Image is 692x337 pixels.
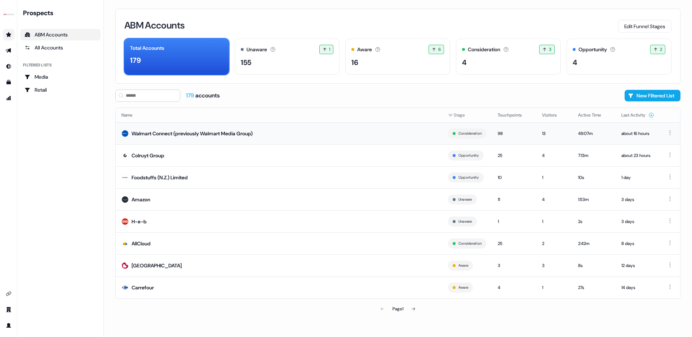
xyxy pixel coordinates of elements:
button: New Filtered List [625,90,680,101]
div: 16 [351,57,358,68]
div: AllCloud [132,240,151,247]
span: 179 [186,92,195,99]
div: Prospects [23,9,101,17]
div: 3 [542,262,567,269]
span: 3 [549,46,551,53]
a: All accounts [20,42,101,53]
div: 10 [498,174,531,181]
div: 27s [578,284,610,291]
div: 14 days [621,284,654,291]
a: Go to Media [20,71,101,83]
div: 25 [498,240,531,247]
button: Consideration [458,130,482,137]
div: Walmart Connect (previously Walmart Media Group) [132,130,253,137]
a: Go to prospects [3,29,14,40]
button: Aware [458,262,468,269]
a: Go to outbound experience [3,45,14,56]
div: 4 [542,196,567,203]
a: Go to templates [3,76,14,88]
div: Page 1 [392,305,403,312]
th: Name [116,108,442,122]
div: Total Accounts [130,44,164,52]
div: 11 [498,196,531,203]
div: H-e-b [132,218,147,225]
div: about 23 hours [621,152,654,159]
a: Go to attribution [3,92,14,104]
a: Go to profile [3,320,14,331]
div: 1:53m [578,196,610,203]
div: 10s [578,174,610,181]
div: Retail [25,86,96,93]
div: 7:13m [578,152,610,159]
div: Opportunity [578,46,607,53]
div: 1 day [621,174,654,181]
div: 3 days [621,218,654,225]
div: 25 [498,152,531,159]
div: 1 [542,174,567,181]
div: 1 [498,218,531,225]
div: 179 [130,55,141,66]
div: 4 [462,57,467,68]
button: Unaware [458,196,472,203]
button: Edit Funnel Stages [618,20,671,33]
div: 4 [498,284,531,291]
div: 2 [542,240,567,247]
div: 4 [542,152,567,159]
div: 155 [241,57,251,68]
div: 3 days [621,196,654,203]
div: 98 [498,130,531,137]
div: [GEOGRAPHIC_DATA] [132,262,182,269]
button: Unaware [458,218,472,225]
div: 8 days [621,240,654,247]
button: Last Activity [621,109,654,122]
div: Carrefour [132,284,154,291]
div: 4 [573,57,577,68]
div: 13 [542,130,567,137]
div: Foodstuffs (N.Z.) Limited [132,174,188,181]
button: Active Time [578,109,610,122]
a: Go to integrations [3,288,14,299]
span: 2 [660,46,662,53]
button: Opportunity [458,174,479,181]
div: 8s [578,262,610,269]
h3: ABM Accounts [124,21,185,30]
div: accounts [186,92,220,100]
div: Consideration [468,46,500,53]
button: Consideration [458,240,482,247]
div: 1 [542,284,567,291]
div: ABM Accounts [25,31,96,38]
div: 3 [498,262,531,269]
div: 2:42m [578,240,610,247]
div: 12 days [621,262,654,269]
div: Colruyt Group [132,152,164,159]
div: Media [25,73,96,80]
div: 1 [542,218,567,225]
button: Touchpoints [498,109,531,122]
span: 6 [438,46,441,53]
a: Go to Inbound [3,61,14,72]
div: Filtered lists [23,62,52,68]
button: Opportunity [458,152,479,159]
div: 2s [578,218,610,225]
div: 49:07m [578,130,610,137]
button: Aware [458,284,468,291]
div: Aware [357,46,372,53]
span: 1 [329,46,330,53]
a: ABM Accounts [20,29,101,40]
a: Go to Retail [20,84,101,96]
div: Unaware [247,46,267,53]
div: Amazon [132,196,150,203]
button: Visitors [542,109,565,122]
div: Stage [448,111,486,119]
div: about 16 hours [621,130,654,137]
a: Go to team [3,304,14,315]
div: All Accounts [25,44,96,51]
